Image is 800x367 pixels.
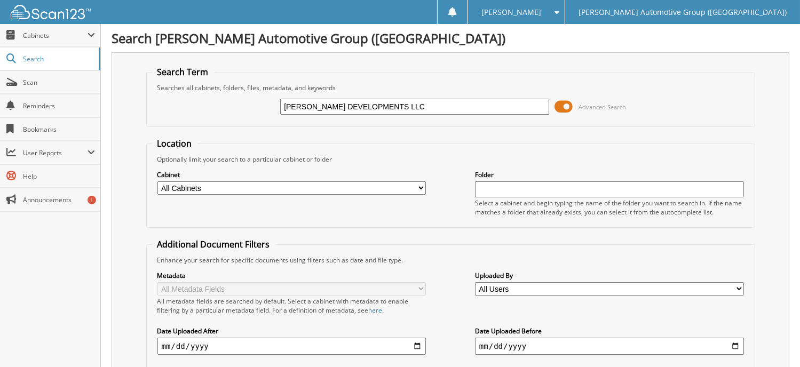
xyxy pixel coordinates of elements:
span: Announcements [23,195,95,204]
legend: Location [152,138,197,149]
span: [PERSON_NAME] [481,9,541,15]
div: Enhance your search for specific documents using filters such as date and file type. [152,256,749,265]
span: User Reports [23,148,88,157]
span: Advanced Search [579,103,626,111]
label: Metadata [157,271,426,280]
div: Searches all cabinets, folders, files, metadata, and keywords [152,83,749,92]
img: scan123-logo-white.svg [11,5,91,19]
span: Scan [23,78,95,87]
legend: Additional Document Filters [152,238,275,250]
label: Cabinet [157,170,426,179]
input: start [157,338,426,355]
legend: Search Term [152,66,214,78]
div: 1 [88,196,96,204]
label: Date Uploaded Before [475,326,744,336]
h1: Search [PERSON_NAME] Automotive Group ([GEOGRAPHIC_DATA]) [112,29,789,47]
label: Date Uploaded After [157,326,426,336]
span: Help [23,172,95,181]
span: Cabinets [23,31,88,40]
span: Reminders [23,101,95,110]
span: Search [23,54,93,63]
a: here [369,306,383,315]
div: All metadata fields are searched by default. Select a cabinet with metadata to enable filtering b... [157,297,426,315]
div: Optionally limit your search to a particular cabinet or folder [152,155,749,164]
span: Bookmarks [23,125,95,134]
label: Folder [475,170,744,179]
input: end [475,338,744,355]
span: [PERSON_NAME] Automotive Group ([GEOGRAPHIC_DATA]) [579,9,787,15]
div: Select a cabinet and begin typing the name of the folder you want to search in. If the name match... [475,198,744,217]
label: Uploaded By [475,271,744,280]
